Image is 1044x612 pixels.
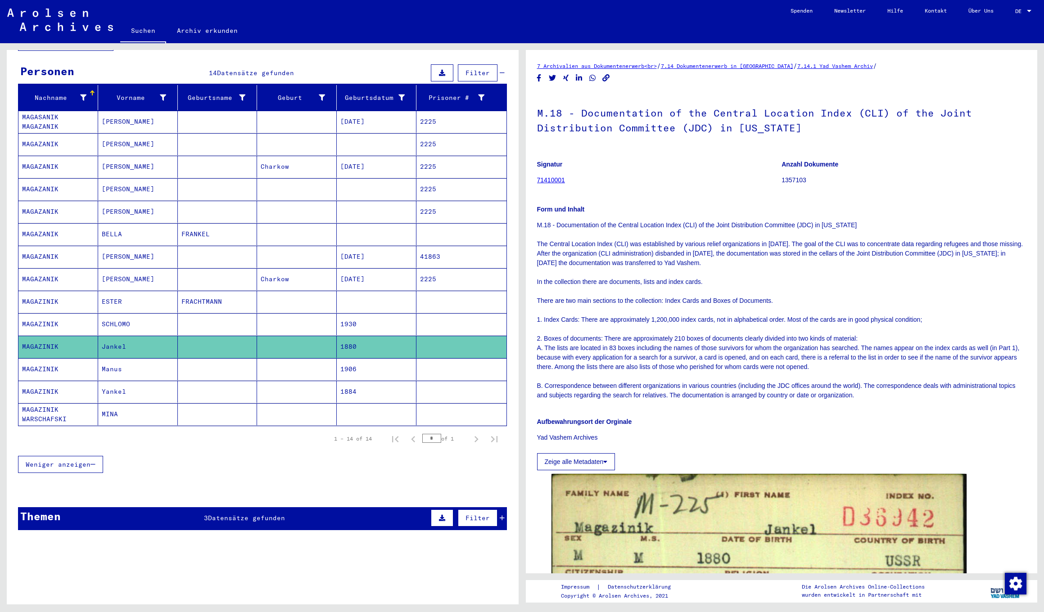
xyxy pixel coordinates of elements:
[661,63,793,69] a: 7.14 Dokumentenerwerb in [GEOGRAPHIC_DATA]
[98,111,178,133] mat-cell: [PERSON_NAME]
[782,175,1026,185] p: 1357103
[793,62,797,70] span: /
[420,93,484,103] div: Prisoner #
[217,69,294,77] span: Datensätze gefunden
[18,313,98,335] mat-cell: MAGAZINIK
[98,291,178,313] mat-cell: ESTER
[337,156,416,178] mat-cell: [DATE]
[20,63,74,79] div: Personen
[561,582,682,592] div: |
[534,72,544,84] button: Share on Facebook
[18,178,98,200] mat-cell: MAGAZANIK
[337,246,416,268] mat-cell: [DATE]
[18,246,98,268] mat-cell: MAGAZANIK
[181,93,246,103] div: Geburtsname
[537,92,1026,147] h1: M.18 - Documentation of the Central Location Index (CLI) of the Joint Distribution Committee (JDC...
[22,93,86,103] div: Nachname
[18,336,98,358] mat-cell: MAGAZINIK
[561,72,571,84] button: Share on Xing
[98,223,178,245] mat-cell: BELLA
[416,111,506,133] mat-cell: 2225
[386,430,404,448] button: First page
[18,156,98,178] mat-cell: MAGAZANIK
[537,161,563,168] b: Signatur
[20,508,61,524] div: Themen
[601,582,682,592] a: Datenschutzerklärung
[989,580,1022,602] img: yv_logo.png
[340,90,416,105] div: Geburtsdatum
[458,64,497,81] button: Filter
[537,453,615,470] button: Zeige alle Metadaten
[485,430,503,448] button: Last page
[561,592,682,600] p: Copyright © Arolsen Archives, 2021
[98,246,178,268] mat-cell: [PERSON_NAME]
[257,156,337,178] mat-cell: Charkow
[337,381,416,403] mat-cell: 1884
[802,583,925,591] p: Die Arolsen Archives Online-Collections
[337,85,416,110] mat-header-cell: Geburtsdatum
[18,133,98,155] mat-cell: MAGAZANIK
[467,430,485,448] button: Next page
[18,201,98,223] mat-cell: MAGAZANIK
[802,591,925,599] p: wurden entwickelt in Partnerschaft mit
[337,313,416,335] mat-cell: 1930
[797,63,873,69] a: 7.14.1 Yad Vashem Archiv
[466,69,490,77] span: Filter
[98,178,178,200] mat-cell: [PERSON_NAME]
[18,456,103,473] button: Weniger anzeigen
[561,582,597,592] a: Impressum
[178,223,258,245] mat-cell: FRANKEL
[1005,573,1026,594] img: Zustimmung ändern
[208,514,285,522] span: Datensätze gefunden
[548,72,557,84] button: Share on Twitter
[420,90,496,105] div: Prisoner #
[98,336,178,358] mat-cell: Jankel
[18,111,98,133] mat-cell: MAGASANIK MAGAZANIK
[178,291,258,313] mat-cell: FRACHTMANN
[537,418,632,425] b: Aufbewahrungsort der Orginale
[404,430,422,448] button: Previous page
[22,90,98,105] div: Nachname
[166,20,249,41] a: Archiv erkunden
[181,90,257,105] div: Geburtsname
[422,434,467,443] div: of 1
[98,85,178,110] mat-header-cell: Vorname
[178,85,258,110] mat-header-cell: Geburtsname
[416,201,506,223] mat-cell: 2225
[261,93,325,103] div: Geburt‏
[1004,572,1026,594] div: Zustimmung ändern
[537,63,657,69] a: 7 Archivalien aus Dokumentenerwerb<br>
[416,133,506,155] mat-cell: 2225
[98,403,178,425] mat-cell: MINA
[337,268,416,290] mat-cell: [DATE]
[657,62,661,70] span: /
[537,176,565,184] a: 71410001
[337,111,416,133] mat-cell: [DATE]
[98,381,178,403] mat-cell: Yankel
[7,9,113,31] img: Arolsen_neg.svg
[1015,8,1025,14] span: DE
[416,156,506,178] mat-cell: 2225
[257,85,337,110] mat-header-cell: Geburt‏
[209,69,217,77] span: 14
[26,460,90,468] span: Weniger anzeigen
[416,268,506,290] mat-cell: 2225
[340,93,405,103] div: Geburtsdatum
[261,90,336,105] div: Geburt‏
[18,358,98,380] mat-cell: MAGAZINIK
[601,72,611,84] button: Copy link
[18,268,98,290] mat-cell: MAGAZANIK
[18,223,98,245] mat-cell: MAGAZANIK
[337,336,416,358] mat-cell: 1880
[18,403,98,425] mat-cell: MAGAZINIK WARSCHAFSKI
[537,206,585,213] b: Form und Inhalt
[537,220,1026,400] p: M.18 - Documentation of the Central Location Index (CLI) of the Joint Distribution Committee (JDC...
[466,514,490,522] span: Filter
[416,85,506,110] mat-header-cell: Prisoner #
[98,156,178,178] mat-cell: [PERSON_NAME]
[98,313,178,335] mat-cell: SCHLOMO
[873,62,877,70] span: /
[204,514,208,522] span: 3
[782,161,838,168] b: Anzahl Dokumente
[337,358,416,380] mat-cell: 1906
